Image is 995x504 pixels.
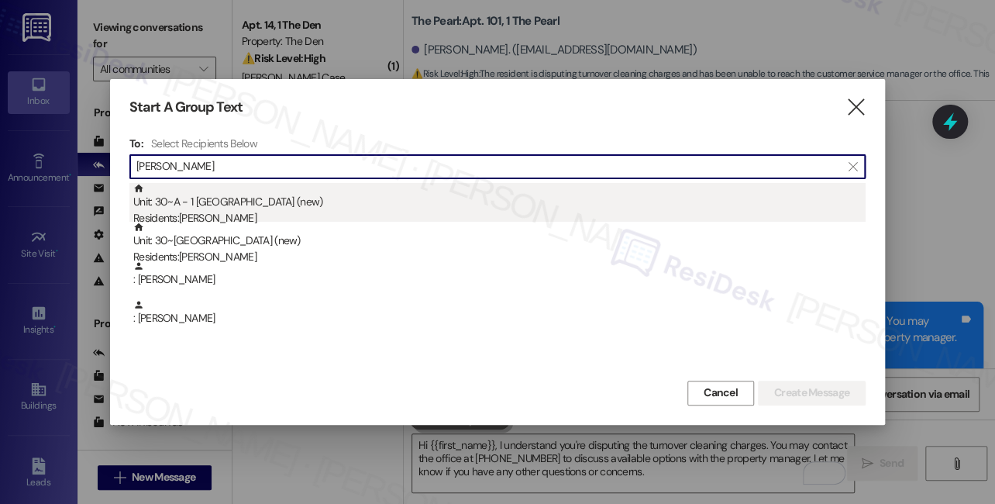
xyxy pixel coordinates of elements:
div: Unit: 30~A - 1 [GEOGRAPHIC_DATA] (new)Residents:[PERSON_NAME] [129,183,866,222]
button: Clear text [840,155,865,178]
div: : [PERSON_NAME] [133,261,866,288]
h4: Select Recipients Below [151,136,257,150]
button: Create Message [758,381,866,406]
div: Unit: 30~[GEOGRAPHIC_DATA] (new)Residents:[PERSON_NAME] [129,222,866,261]
div: : [PERSON_NAME] [129,299,866,338]
i:  [845,99,866,116]
h3: Start A Group Text [129,98,243,116]
div: Residents: [PERSON_NAME] [133,249,866,265]
button: Cancel [687,381,754,406]
div: : [PERSON_NAME] [129,261,866,299]
div: : [PERSON_NAME] [133,299,866,326]
span: Cancel [704,385,738,401]
input: Search for any contact or apartment [136,156,840,178]
i:  [848,161,856,173]
span: Create Message [774,385,849,401]
div: Unit: 30~A - 1 [GEOGRAPHIC_DATA] (new) [133,183,866,227]
h3: To: [129,136,143,150]
div: Unit: 30~[GEOGRAPHIC_DATA] (new) [133,222,866,266]
div: Residents: [PERSON_NAME] [133,210,866,226]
